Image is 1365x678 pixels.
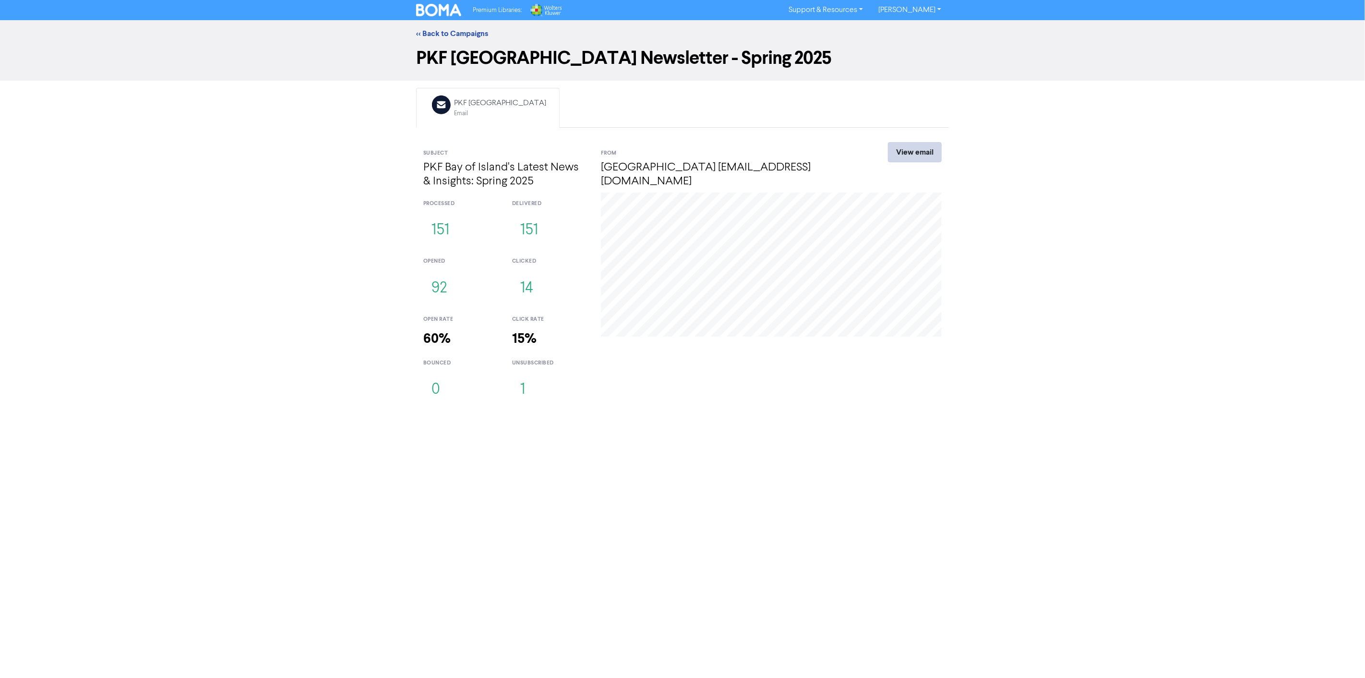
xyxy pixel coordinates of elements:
strong: 60% [423,330,451,347]
div: bounced [423,359,498,367]
div: clicked [512,257,587,266]
img: Wolters Kluwer [529,4,562,16]
div: PKF [GEOGRAPHIC_DATA] [454,97,546,109]
a: View email [888,142,942,162]
div: processed [423,200,498,208]
button: 151 [512,215,546,246]
strong: 15% [512,330,537,347]
iframe: Chat Widget [1317,632,1365,678]
span: Premium Libraries: [473,7,522,13]
a: << Back to Campaigns [416,29,488,38]
h1: PKF [GEOGRAPHIC_DATA] Newsletter - Spring 2025 [416,47,949,69]
div: Email [454,109,546,118]
button: 14 [512,273,541,304]
a: Support & Resources [781,2,871,18]
div: open rate [423,315,498,324]
img: BOMA Logo [416,4,461,16]
h4: [GEOGRAPHIC_DATA] [EMAIL_ADDRESS][DOMAIN_NAME] [601,161,853,189]
button: 0 [423,374,448,406]
h4: PKF Bay of Island's Latest News & Insights: Spring 2025 [423,161,587,189]
a: [PERSON_NAME] [871,2,949,18]
div: From [601,149,853,157]
div: click rate [512,315,587,324]
div: Subject [423,149,587,157]
button: 1 [512,374,533,406]
div: unsubscribed [512,359,587,367]
div: delivered [512,200,587,208]
div: opened [423,257,498,266]
button: 151 [423,215,457,246]
button: 92 [423,273,455,304]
